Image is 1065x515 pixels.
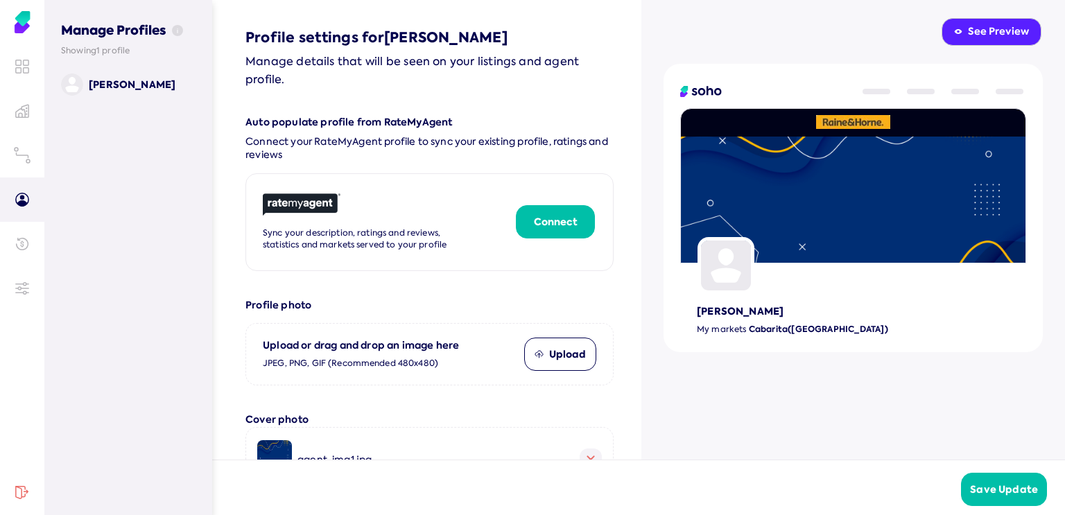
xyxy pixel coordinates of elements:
[697,324,746,335] span: My markets
[245,299,614,313] h3: Profile photo
[942,18,1041,46] button: See Preview
[263,358,459,369] span: JPEG, PNG, GIF (Recommended 480x480)
[698,237,754,294] img: agent
[61,45,196,57] p: Showing 1 profile
[11,11,33,33] img: Soho Agent Portal Home
[263,193,340,216] img: rate my agent
[245,135,614,162] span: Connect your RateMyAgent profile to sync your existing profile, ratings and reviews
[297,453,372,466] span: agent-img1.jpg
[245,116,614,130] h3: Auto populate profile from RateMyAgent
[697,305,1026,319] h3: [PERSON_NAME]
[263,339,459,353] p: Upload or drag and drop an image here
[61,6,196,40] h3: Manage Profiles
[681,137,1025,263] img: cover
[524,338,596,371] button: Upload
[535,350,544,358] img: upload
[263,227,465,251] p: Sync your description, ratings and reviews, statistics and markets served to your profile
[697,324,1026,335] p: Cabarita([GEOGRAPHIC_DATA])
[954,25,1029,39] div: See Preview
[680,86,722,97] img: logo
[89,78,175,91] p: [PERSON_NAME]
[961,473,1047,506] button: Save Update
[516,205,595,238] button: Connect
[245,53,614,88] p: Manage details that will be seen on your listings and agent profile.
[940,17,1043,47] a: See Preview
[61,73,196,96] a: [PERSON_NAME]
[245,413,614,427] h3: Cover photo
[245,28,614,47] h2: Profile settings for [PERSON_NAME]
[257,440,292,475] img: image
